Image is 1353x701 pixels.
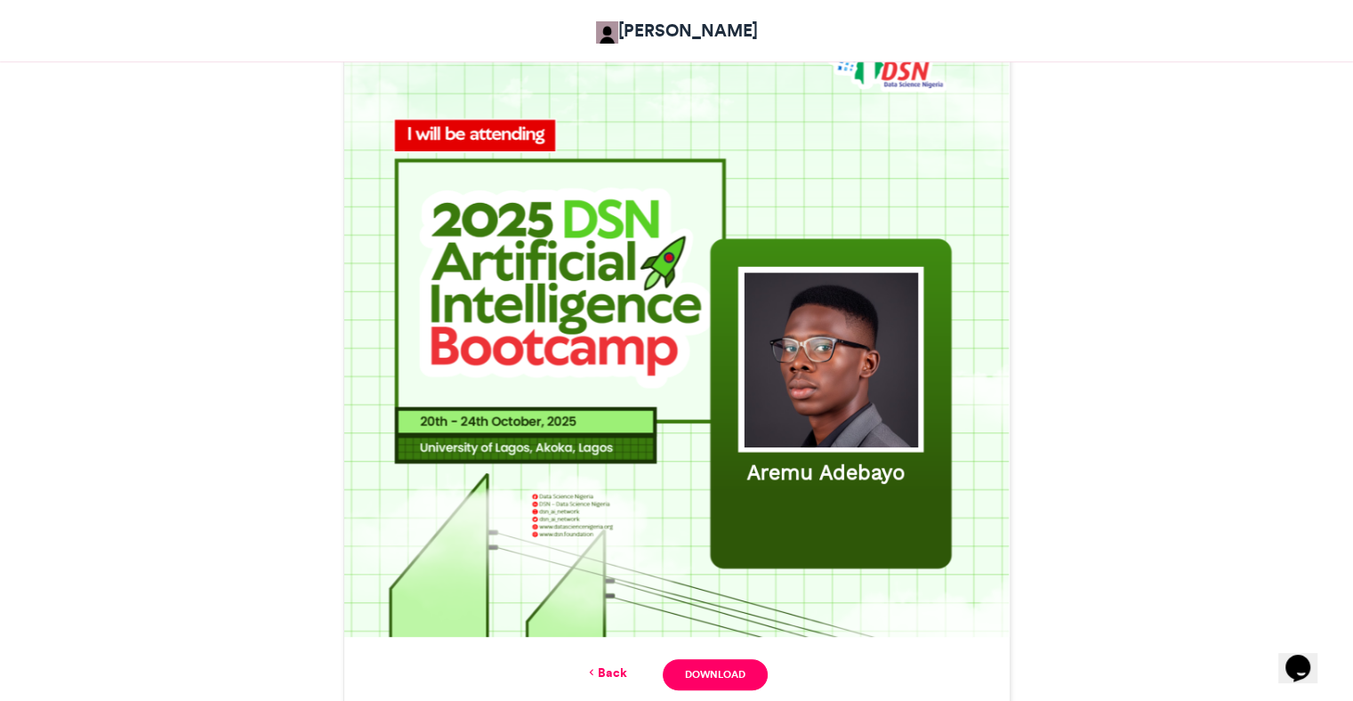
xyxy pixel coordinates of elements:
[596,18,758,44] a: [PERSON_NAME]
[663,659,767,690] a: Download
[585,664,627,682] a: Back
[1278,630,1335,683] iframe: chat widget
[596,21,618,44] img: Adetokunbo Adeyanju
